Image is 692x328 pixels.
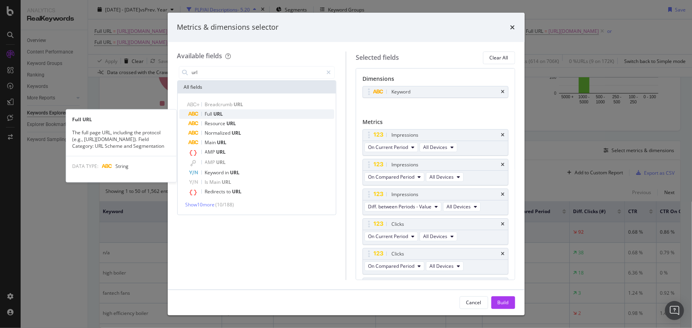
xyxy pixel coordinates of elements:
span: All Devices [429,174,454,180]
div: Keywordtimes [362,86,508,98]
span: On Compared Period [368,174,414,180]
button: On Current Period [364,143,418,152]
div: ImpressionstimesOn Compared PeriodAll Devices [362,159,508,185]
div: Selected fields [356,53,399,62]
span: On Current Period [368,233,408,240]
span: URL [214,111,223,117]
button: Diff. between Periods - Value [364,202,441,212]
span: to [227,188,232,195]
span: All Devices [423,144,447,151]
div: ClickstimesOn Current PeriodAll Devices [362,218,508,245]
button: Build [491,296,515,309]
div: Build [498,299,509,306]
span: Diff. between Periods - Value [368,203,431,210]
div: times [501,90,505,94]
div: All fields [178,81,336,93]
span: All Devices [423,233,447,240]
div: Clickstimes [362,278,508,304]
span: URL [232,188,242,195]
div: times [501,192,505,197]
div: times [501,252,505,256]
span: Show 10 more [186,201,215,208]
span: On Compared Period [368,263,414,269]
button: On Compared Period [364,261,424,271]
span: Full [205,111,214,117]
div: Clear All [490,54,508,61]
button: All Devices [420,232,457,241]
div: Impressions [391,131,418,139]
button: On Current Period [364,232,418,241]
span: Keyword [205,169,225,176]
div: Clicks [391,250,404,258]
span: All Devices [429,263,454,269]
span: All Devices [447,203,471,210]
span: URL [232,130,242,136]
button: All Devices [443,202,481,212]
span: URL [222,179,232,185]
span: Resource [205,120,227,127]
span: Normalized [205,130,232,136]
button: All Devices [426,172,464,182]
div: Clicks [391,280,404,288]
div: Available fields [177,51,222,60]
button: All Devices [420,143,457,152]
span: URL [217,159,226,166]
div: times [501,222,505,227]
div: times [501,162,505,167]
div: Impressions [391,161,418,169]
span: Main [210,179,222,185]
div: Full URL [66,116,176,123]
span: URL [217,149,226,155]
div: Clicks [391,220,404,228]
div: Metrics & dimensions selector [177,22,279,32]
span: URL [230,169,240,176]
div: times [510,22,515,32]
div: Open Intercom Messenger [665,301,684,320]
span: URL [217,139,227,146]
button: Cancel [460,296,488,309]
div: times [501,133,505,137]
div: Metrics [362,118,508,129]
button: Clear All [483,51,515,64]
span: URL [234,101,243,108]
span: ( 10 / 188 ) [216,201,234,208]
span: Is [205,179,210,185]
span: Breadcrumb [205,101,234,108]
span: Redirects [205,188,227,195]
span: On Current Period [368,144,408,151]
div: ImpressionstimesDiff. between Periods - ValueAll Devices [362,189,508,215]
div: ClickstimesOn Compared PeriodAll Devices [362,248,508,275]
div: Keyword [391,88,410,96]
span: AMP [205,159,217,166]
div: modal [168,13,525,315]
div: Cancel [466,299,481,306]
div: Dimensions [362,75,508,86]
input: Search by field name [191,67,323,78]
button: On Compared Period [364,172,424,182]
button: All Devices [426,261,464,271]
div: ImpressionstimesOn Current PeriodAll Devices [362,129,508,156]
span: URL [227,120,236,127]
div: The full page URL, including the protocol (e.g., [URL][DOMAIN_NAME]). Field Category: URL Scheme ... [66,129,176,149]
span: in [225,169,230,176]
div: Impressions [391,191,418,198]
span: AMP [205,149,217,155]
span: Main [205,139,217,146]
